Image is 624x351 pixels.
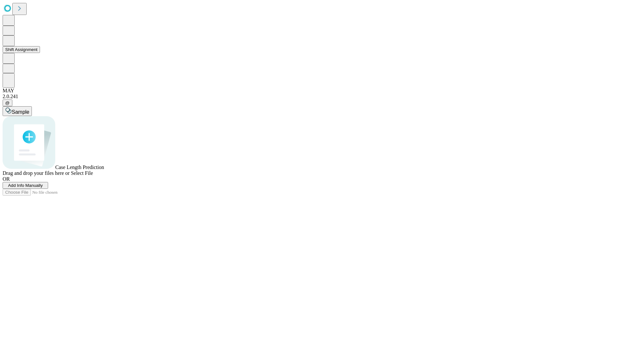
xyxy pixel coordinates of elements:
[8,183,43,188] span: Add Info Manually
[3,182,48,189] button: Add Info Manually
[3,106,32,116] button: Sample
[12,109,29,115] span: Sample
[3,176,10,182] span: OR
[55,164,104,170] span: Case Length Prediction
[71,170,93,176] span: Select File
[3,99,12,106] button: @
[3,170,70,176] span: Drag and drop your files here or
[3,88,621,94] div: MAY
[3,46,40,53] button: Shift Assignment
[5,100,10,105] span: @
[3,94,621,99] div: 2.0.241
